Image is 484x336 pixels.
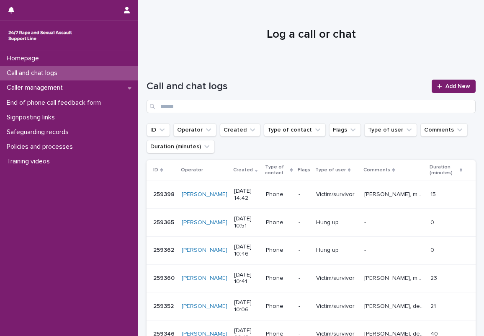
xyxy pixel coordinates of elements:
[7,27,74,44] img: rhQMoQhaT3yELyF149Cw
[264,123,326,137] button: Type of contact
[147,100,476,113] input: Search
[430,189,438,198] p: 15
[299,219,309,226] p: -
[234,299,259,313] p: [DATE] 10:06
[299,275,309,282] p: -
[364,217,368,226] p: -
[3,69,64,77] p: Call and chat logs
[147,28,476,42] h1: Log a call or chat
[316,219,358,226] p: Hung up
[265,163,288,178] p: Type of contact
[364,301,425,310] p: Lauren, described experiencing sexual violence (CSA) some perpetrated by a classmate, explored fe...
[3,84,70,92] p: Caller management
[147,140,215,153] button: Duration (minutes)
[182,219,227,226] a: [PERSON_NAME]
[315,165,346,175] p: Type of user
[430,245,436,254] p: 0
[430,163,458,178] p: Duration (minutes)
[220,123,260,137] button: Created
[364,245,368,254] p: -
[430,217,436,226] p: 0
[153,301,175,310] p: 259352
[430,273,439,282] p: 23
[3,128,75,136] p: Safeguarding records
[234,188,259,202] p: [DATE] 14:42
[299,303,309,310] p: -
[316,303,358,310] p: Victim/survivor
[153,165,158,175] p: ID
[266,191,292,198] p: Phone
[147,292,476,320] tr: 259352259352 [PERSON_NAME] [DATE] 10:06Phone-Victim/survivor[PERSON_NAME], described experiencing...
[364,273,425,282] p: Maddy, mentioned experiencing sexual violence, explored thoughts and feelings and operator gave e...
[420,123,468,137] button: Comments
[266,247,292,254] p: Phone
[430,301,438,310] p: 21
[147,209,476,237] tr: 259365259365 [PERSON_NAME] [DATE] 10:51Phone-Hung up-- 00
[364,189,425,198] p: Faye, mentioned experiencing sexual violence, explored thoughts and feelings and operator gave em...
[147,123,170,137] button: ID
[363,165,390,175] p: Comments
[299,191,309,198] p: -
[316,191,358,198] p: Victim/survivor
[182,191,227,198] a: [PERSON_NAME]
[364,123,417,137] button: Type of user
[147,181,476,209] tr: 259398259398 [PERSON_NAME] [DATE] 14:42Phone-Victim/survivor[PERSON_NAME], mentioned experiencing...
[445,83,470,89] span: Add New
[153,245,176,254] p: 259362
[153,217,176,226] p: 259365
[153,273,176,282] p: 259360
[266,303,292,310] p: Phone
[147,236,476,264] tr: 259362259362 [PERSON_NAME] [DATE] 10:46Phone-Hung up-- 00
[3,99,108,107] p: End of phone call feedback form
[298,165,310,175] p: Flags
[266,275,292,282] p: Phone
[234,271,259,286] p: [DATE] 10:41
[147,80,427,93] h1: Call and chat logs
[266,219,292,226] p: Phone
[182,303,227,310] a: [PERSON_NAME]
[316,247,358,254] p: Hung up
[182,275,227,282] a: [PERSON_NAME]
[153,189,176,198] p: 259398
[299,247,309,254] p: -
[234,215,259,230] p: [DATE] 10:51
[316,275,358,282] p: Victim/survivor
[329,123,361,137] button: Flags
[182,247,227,254] a: [PERSON_NAME]
[147,264,476,292] tr: 259360259360 [PERSON_NAME] [DATE] 10:41Phone-Victim/survivor[PERSON_NAME], mentioned experiencing...
[3,143,80,151] p: Policies and processes
[3,54,46,62] p: Homepage
[233,165,253,175] p: Created
[432,80,476,93] a: Add New
[181,165,203,175] p: Operator
[3,158,57,165] p: Training videos
[173,123,216,137] button: Operator
[3,114,62,121] p: Signposting links
[234,243,259,258] p: [DATE] 10:46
